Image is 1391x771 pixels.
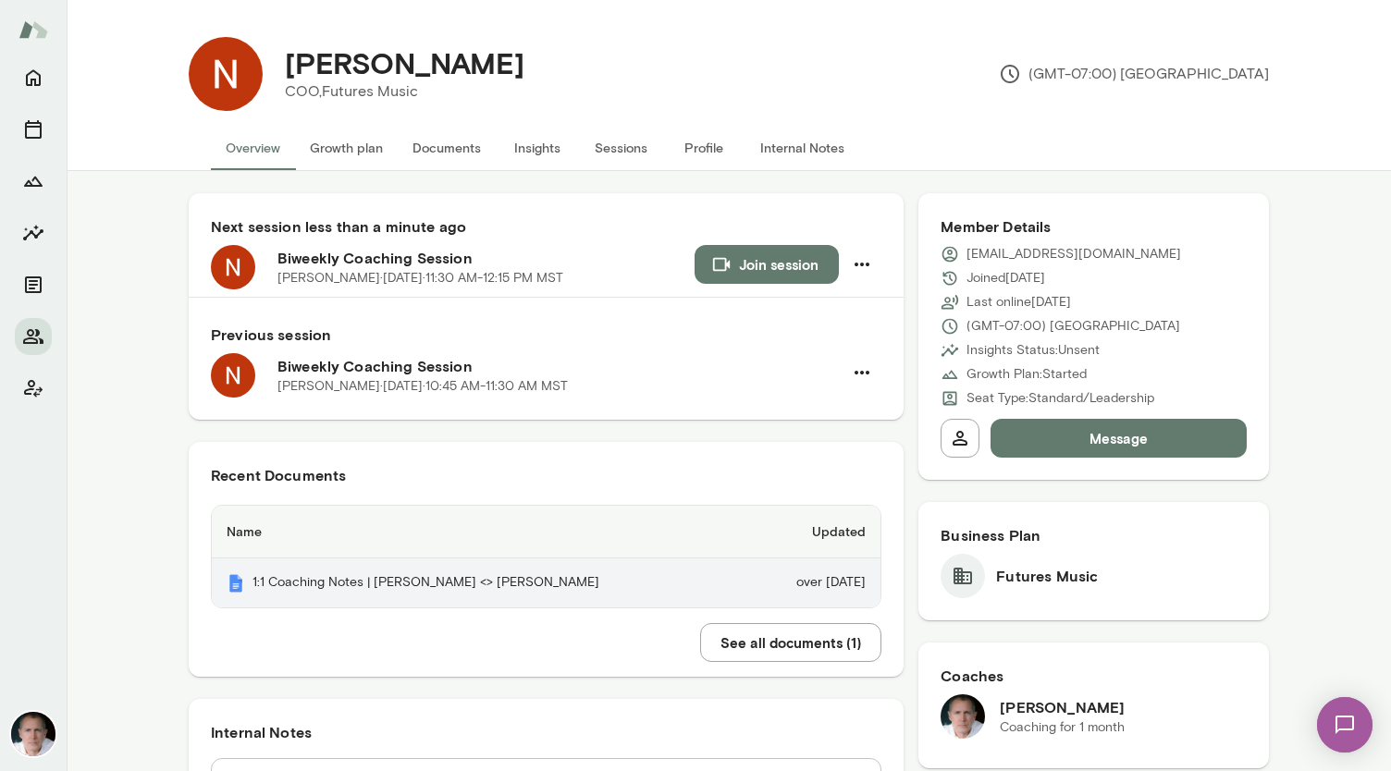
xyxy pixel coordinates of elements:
[941,694,985,739] img: Mike Lane
[999,63,1269,85] p: (GMT-07:00) [GEOGRAPHIC_DATA]
[285,45,524,80] h4: [PERSON_NAME]
[15,318,52,355] button: Members
[966,245,1181,263] p: [EMAIL_ADDRESS][DOMAIN_NAME]
[189,37,263,111] img: Nicky Berger
[662,126,745,170] button: Profile
[211,126,295,170] button: Overview
[211,721,881,743] h6: Internal Notes
[11,712,55,756] img: Mike Lane
[991,419,1247,458] button: Message
[496,126,579,170] button: Insights
[941,665,1247,687] h6: Coaches
[695,245,839,284] button: Join session
[579,126,662,170] button: Sessions
[15,370,52,407] button: Client app
[749,506,881,558] th: Updated
[15,163,52,200] button: Growth Plan
[15,111,52,148] button: Sessions
[966,341,1100,360] p: Insights Status: Unsent
[211,464,881,486] h6: Recent Documents
[277,377,568,396] p: [PERSON_NAME] · [DATE] · 10:45 AM-11:30 AM MST
[398,126,496,170] button: Documents
[941,215,1247,238] h6: Member Details
[966,317,1180,336] p: (GMT-07:00) [GEOGRAPHIC_DATA]
[966,365,1087,384] p: Growth Plan: Started
[277,247,695,269] h6: Biweekly Coaching Session
[277,355,843,377] h6: Biweekly Coaching Session
[211,215,881,238] h6: Next session less than a minute ago
[15,59,52,96] button: Home
[15,214,52,251] button: Insights
[211,324,881,346] h6: Previous session
[285,80,524,103] p: COO, Futures Music
[1000,696,1125,718] h6: [PERSON_NAME]
[700,623,881,662] button: See all documents (1)
[941,524,1247,546] h6: Business Plan
[966,269,1045,288] p: Joined [DATE]
[212,558,749,607] th: 1:1 Coaching Notes | [PERSON_NAME] <> [PERSON_NAME]
[745,126,859,170] button: Internal Notes
[227,574,245,593] img: Mento
[996,565,1098,587] h6: Futures Music
[212,506,749,558] th: Name
[15,266,52,303] button: Documents
[1000,718,1125,737] p: Coaching for 1 month
[277,269,563,288] p: [PERSON_NAME] · [DATE] · 11:30 AM-12:15 PM MST
[18,12,48,47] img: Mento
[966,389,1154,408] p: Seat Type: Standard/Leadership
[749,558,881,607] td: over [DATE]
[966,293,1071,312] p: Last online [DATE]
[295,126,398,170] button: Growth plan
